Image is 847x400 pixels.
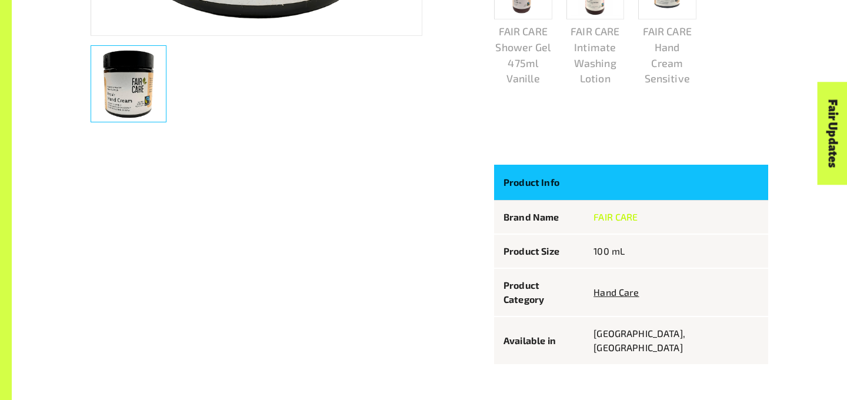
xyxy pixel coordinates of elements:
p: Product Size [503,244,575,258]
p: Brand Name [503,210,575,224]
a: Hand Care [593,286,639,298]
p: Available in [503,334,575,348]
p: Product Category [503,278,575,306]
p: FAIR CARE Hand Cream Sensitive [638,24,696,86]
p: [GEOGRAPHIC_DATA], [GEOGRAPHIC_DATA] [593,326,759,355]
p: FAIR CARE Shower Gel 475ml Vanille [494,24,552,86]
p: FAIR CARE Intimate Washing Lotion [566,24,625,86]
p: 100 mL [593,244,759,258]
p: Product Info [503,174,575,190]
a: FAIR CARE [593,211,638,222]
